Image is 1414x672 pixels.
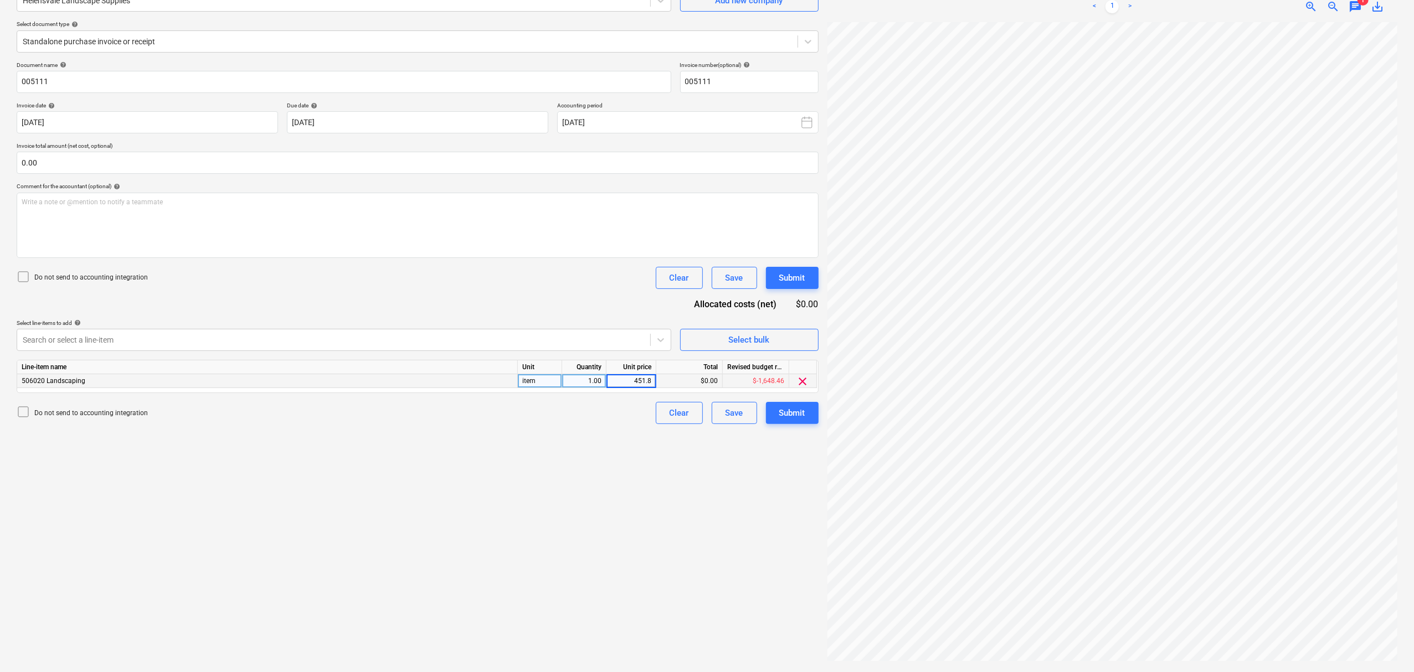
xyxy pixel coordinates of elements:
[17,102,278,109] div: Invoice date
[17,20,819,28] div: Select document type
[562,360,606,374] div: Quantity
[17,111,278,133] input: Invoice date not specified
[287,111,548,133] input: Due date not specified
[670,271,689,285] div: Clear
[680,71,819,93] input: Invoice number
[17,71,671,93] input: Document name
[742,61,750,68] span: help
[680,329,819,351] button: Select bulk
[723,360,789,374] div: Revised budget remaining
[656,374,723,388] div: $0.00
[557,111,819,133] button: [DATE]
[72,319,81,326] span: help
[567,374,601,388] div: 1.00
[656,402,703,424] button: Clear
[69,21,78,28] span: help
[680,61,819,69] div: Invoice number (optional)
[723,374,789,388] div: $-1,648.46
[726,271,743,285] div: Save
[17,360,518,374] div: Line-item name
[34,409,148,418] p: Do not send to accounting integration
[518,374,562,388] div: item
[796,375,810,388] span: clear
[34,273,148,282] p: Do not send to accounting integration
[766,267,819,289] button: Submit
[794,298,819,311] div: $0.00
[17,142,819,152] p: Invoice total amount (net cost, optional)
[675,298,794,311] div: Allocated costs (net)
[58,61,66,68] span: help
[287,102,548,109] div: Due date
[779,406,805,420] div: Submit
[17,319,671,327] div: Select line-items to add
[656,267,703,289] button: Clear
[518,360,562,374] div: Unit
[17,152,819,174] input: Invoice total amount (net cost, optional)
[111,183,120,190] span: help
[712,402,757,424] button: Save
[656,360,723,374] div: Total
[726,406,743,420] div: Save
[712,267,757,289] button: Save
[670,406,689,420] div: Clear
[308,102,317,109] span: help
[779,271,805,285] div: Submit
[557,102,819,111] p: Accounting period
[22,377,85,385] span: 506020 Landscaping
[17,183,819,190] div: Comment for the accountant (optional)
[606,360,656,374] div: Unit price
[766,402,819,424] button: Submit
[729,333,770,347] div: Select bulk
[46,102,55,109] span: help
[17,61,671,69] div: Document name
